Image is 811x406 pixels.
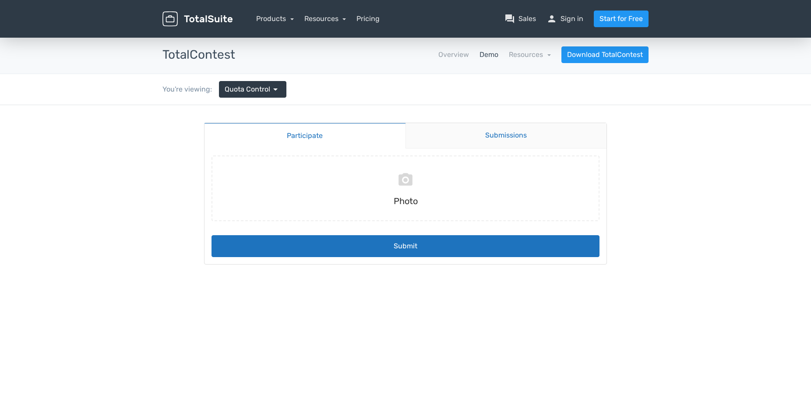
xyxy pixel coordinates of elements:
[547,14,557,24] span: person
[212,130,599,152] button: Submit
[356,14,380,24] a: Pricing
[225,84,270,95] span: Quota Control
[504,14,536,24] a: question_answerSales
[438,49,469,60] a: Overview
[256,14,294,23] a: Products
[561,46,649,63] a: Download TotalContest
[405,18,607,43] a: Submissions
[219,81,286,98] a: Quota Control arrow_drop_down
[547,14,583,24] a: personSign in
[162,84,219,95] div: You're viewing:
[205,18,405,43] a: Participate
[594,11,649,27] a: Start for Free
[304,14,346,23] a: Resources
[162,48,235,62] h3: TotalContest
[270,84,281,95] span: arrow_drop_down
[162,11,233,27] img: TotalSuite for WordPress
[509,50,551,59] a: Resources
[504,14,515,24] span: question_answer
[480,49,498,60] a: Demo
